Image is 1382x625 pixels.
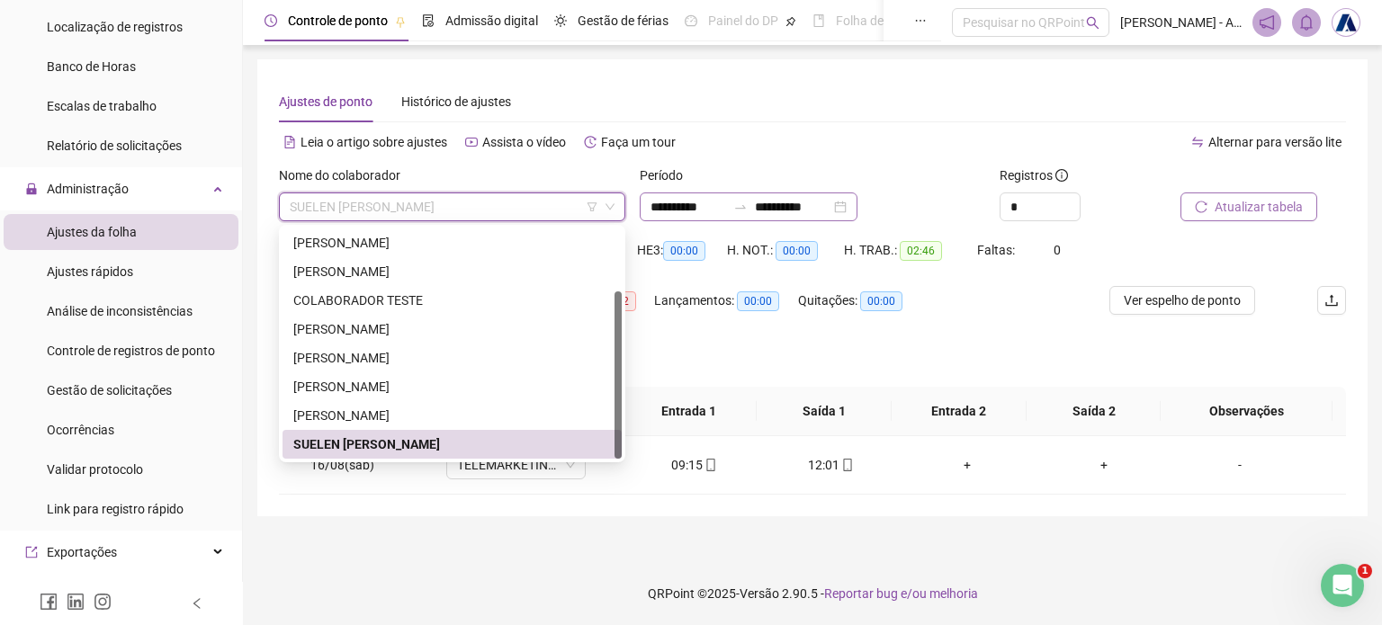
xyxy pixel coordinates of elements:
span: 00:00 [663,241,705,261]
footer: QRPoint © 2025 - 2.90.5 - [243,562,1382,625]
span: Gestão de férias [578,13,669,28]
span: facebook [40,593,58,611]
th: Observações [1161,387,1333,436]
span: pushpin [395,16,406,27]
span: Observações [1175,401,1318,421]
span: SUELEN SALGADO RAMOS [290,193,615,220]
span: 00:00 [860,291,902,311]
span: Ver espelho de ponto [1124,290,1241,310]
span: Admissão digital [445,13,538,28]
span: 02:46 [900,241,942,261]
span: mobile [839,459,854,471]
span: Versão [740,586,779,601]
span: Ajustes rápidos [47,264,133,279]
span: Controle de registros de ponto [47,344,215,358]
div: + [1050,455,1158,475]
span: Assista o vídeo [482,135,566,149]
div: COLABORADOR TESTE [293,290,611,310]
span: Faça um tour [601,135,676,149]
span: Faltas: [977,243,1018,257]
span: Folha de pagamento [836,13,951,28]
span: Validar protocolo [47,462,143,477]
div: [PERSON_NAME] [293,406,611,425]
span: Gestão de solicitações [47,383,172,397]
span: Escalas de trabalho [47,99,157,113]
span: 1 [1358,564,1372,578]
th: Entrada 1 [622,387,757,436]
span: instagram [94,593,112,611]
span: Registros [1000,165,1068,185]
span: Análise de inconsistências [47,304,193,318]
span: 00:00 [776,241,818,261]
label: Período [640,165,695,185]
div: HE 3: [637,240,727,261]
span: 00:00 [737,291,779,311]
div: CARLA SIMONE MONTEIRO DA SILVA [283,257,622,286]
span: clock-circle [265,14,277,27]
span: pushpin [785,16,796,27]
span: ellipsis [914,14,927,27]
span: Ocorrências [47,423,114,437]
span: [PERSON_NAME] - ARMS HOLDING [1120,13,1242,32]
div: SUELEN [PERSON_NAME] [293,434,611,454]
span: linkedin [67,593,85,611]
span: swap-right [733,200,748,214]
span: notification [1259,14,1275,31]
iframe: Intercom live chat [1321,564,1364,607]
div: Lançamentos: [654,290,798,311]
span: Administração [47,182,129,196]
span: history [584,136,597,148]
span: file-done [422,14,435,27]
div: GIOVANNA COLDIBELLI MARTINS [283,344,622,372]
span: Controle de ponto [288,13,388,28]
span: Leia o artigo sobre ajustes [301,135,447,149]
div: PATRICIA GISELE DEMORE [283,401,622,430]
span: sun [554,14,567,27]
th: Saída 2 [1027,387,1162,436]
span: Atualizar tabela [1215,197,1303,217]
button: Ver espelho de ponto [1109,286,1255,315]
span: filter [587,201,597,212]
div: - [1187,455,1293,475]
span: Exportações [47,545,117,559]
div: [PERSON_NAME] [293,262,611,281]
span: Ajustes de ponto [279,94,372,109]
div: SUELEN SALGADO RAMOS [283,430,622,459]
span: lock [25,183,38,195]
div: COLABORADOR TESTE [283,286,622,315]
span: Histórico de ajustes [401,94,511,109]
span: Relatório de solicitações [47,138,182,153]
div: [PERSON_NAME] [293,319,611,339]
div: [PERSON_NAME] [293,233,611,253]
span: 0 [1054,243,1061,257]
span: Ajustes da folha [47,225,137,239]
div: [PERSON_NAME] [293,348,611,368]
span: dashboard [685,14,697,27]
span: youtube [465,136,478,148]
span: mobile [703,459,717,471]
span: search [1086,16,1099,30]
span: file-text [283,136,296,148]
span: reload [1195,201,1207,213]
div: [PERSON_NAME] [293,377,611,397]
th: Entrada 2 [892,387,1027,436]
span: Localização de registros [47,20,183,34]
div: MARIA CLARA DE CAMPOS PIMENTA [283,372,622,401]
span: Link para registro rápido [47,502,184,516]
div: + [913,455,1021,475]
span: Painel do DP [708,13,778,28]
span: swap [1191,136,1204,148]
span: down [605,201,615,212]
img: 64865 [1333,9,1360,36]
div: H. NOT.: [727,240,844,261]
span: book [812,14,825,27]
span: TELEMARKETING SÁBADO [457,451,575,478]
th: Saída 1 [757,387,892,436]
span: info-circle [1055,169,1068,182]
span: Reportar bug e/ou melhoria [824,586,978,601]
label: Nome do colaborador [279,165,412,185]
span: export [25,546,38,558]
div: H. TRAB.: [844,240,977,261]
div: EDILAINE RODRIGUES DOS SANTOS [283,315,622,344]
div: CAMILA CARRARO DE LIMA RIBEIRO [283,228,622,257]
